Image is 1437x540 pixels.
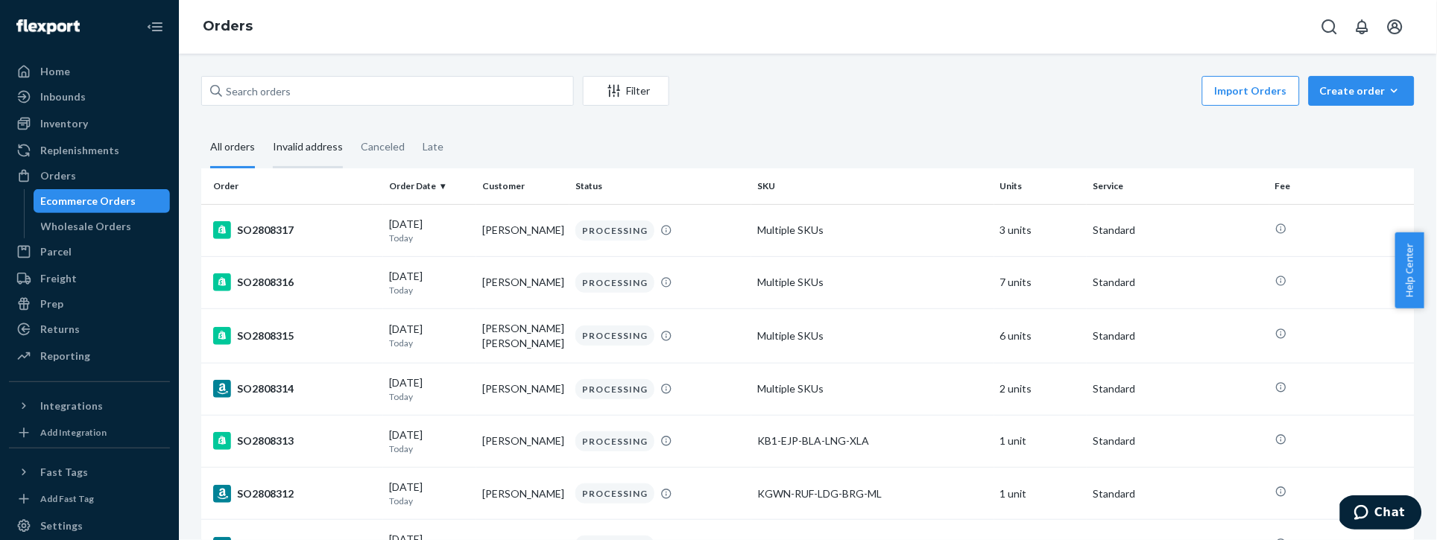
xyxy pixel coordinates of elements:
div: Orders [40,168,76,183]
div: Prep [40,296,63,311]
div: Integrations [40,398,103,413]
td: Multiple SKUs [751,204,994,256]
div: KGWN-RUF-LDG-BRG-ML [757,486,988,501]
div: Add Integration [40,426,107,439]
p: Today [389,495,470,507]
td: 3 units [994,204,1087,256]
a: Inbounds [9,85,170,109]
iframe: Opens a widget where you can chat to one of our agents [1340,495,1422,533]
button: Open account menu [1380,12,1410,42]
div: SO2808312 [213,485,377,503]
div: Fast Tags [40,465,88,480]
ol: breadcrumbs [191,5,265,48]
td: [PERSON_NAME] [476,256,569,308]
p: Today [389,442,470,455]
td: [PERSON_NAME] [476,363,569,415]
a: Add Integration [9,424,170,442]
div: PROCESSING [575,325,654,346]
a: Inventory [9,112,170,136]
p: Today [389,337,470,349]
button: Open Search Box [1315,12,1345,42]
div: PROCESSING [575,273,654,293]
th: Units [994,168,1087,204]
p: Standard [1093,486,1263,501]
div: SO2808313 [213,432,377,450]
div: Add Fast Tag [40,492,94,505]
div: [DATE] [389,217,470,244]
a: Replenishments [9,139,170,162]
p: Today [389,284,470,296]
div: PROCESSING [575,483,654,504]
a: Orders [203,18,253,34]
td: Multiple SKUs [751,256,994,308]
span: Help Center [1395,232,1424,308]
div: PROCESSING [575,379,654,399]
a: Prep [9,292,170,316]
div: Settings [40,518,83,533]
div: Customer [482,180,563,192]
button: Fast Tags [9,460,170,484]
p: Standard [1093,275,1263,290]
div: SO2808316 [213,273,377,291]
th: SKU [751,168,994,204]
td: [PERSON_NAME] [PERSON_NAME] [476,308,569,363]
div: KB1-EJP-BLA-LNG-XLA [757,433,988,448]
div: Create order [1320,83,1403,98]
th: Order Date [383,168,476,204]
div: All orders [210,127,255,168]
td: 6 units [994,308,1087,363]
a: Reporting [9,344,170,368]
a: Settings [9,514,170,538]
p: Standard [1093,433,1263,448]
a: Ecommerce Orders [34,189,171,213]
input: Search orders [201,76,574,106]
th: Status [569,168,751,204]
a: Home [9,60,170,83]
td: Multiple SKUs [751,363,994,415]
div: PROCESSING [575,431,654,451]
div: SO2808315 [213,327,377,345]
a: Freight [9,267,170,290]
a: Returns [9,317,170,341]
div: Filter [584,83,669,98]
div: Inbounds [40,89,86,104]
a: Add Fast Tag [9,490,170,508]
div: Replenishments [40,143,119,158]
td: [PERSON_NAME] [476,415,569,467]
div: [DATE] [389,428,470,455]
td: 7 units [994,256,1087,308]
div: Parcel [40,244,72,259]
td: Multiple SKUs [751,308,994,363]
td: [PERSON_NAME] [476,204,569,256]
button: Integrations [9,394,170,418]
div: SO2808317 [213,221,377,239]
a: Parcel [9,240,170,264]
p: Standard [1093,223,1263,238]
div: SO2808314 [213,380,377,398]
div: PROCESSING [575,220,654,241]
button: Close Navigation [140,12,170,42]
div: Late [423,127,443,166]
th: Fee [1269,168,1415,204]
div: Canceled [361,127,405,166]
div: Wholesale Orders [41,219,132,234]
div: [DATE] [389,269,470,296]
a: Wholesale Orders [34,215,171,238]
div: [DATE] [389,375,470,403]
div: Ecommerce Orders [41,194,136,209]
th: Order [201,168,383,204]
p: Today [389,232,470,244]
button: Open notifications [1348,12,1377,42]
td: 2 units [994,363,1087,415]
div: Reporting [40,349,90,363]
div: Invalid address [273,127,343,168]
img: Flexport logo [16,19,80,34]
p: Standard [1093,381,1263,396]
td: [PERSON_NAME] [476,468,569,520]
td: 1 unit [994,415,1087,467]
p: Standard [1093,328,1263,343]
p: Today [389,390,470,403]
div: Home [40,64,70,79]
div: [DATE] [389,480,470,507]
